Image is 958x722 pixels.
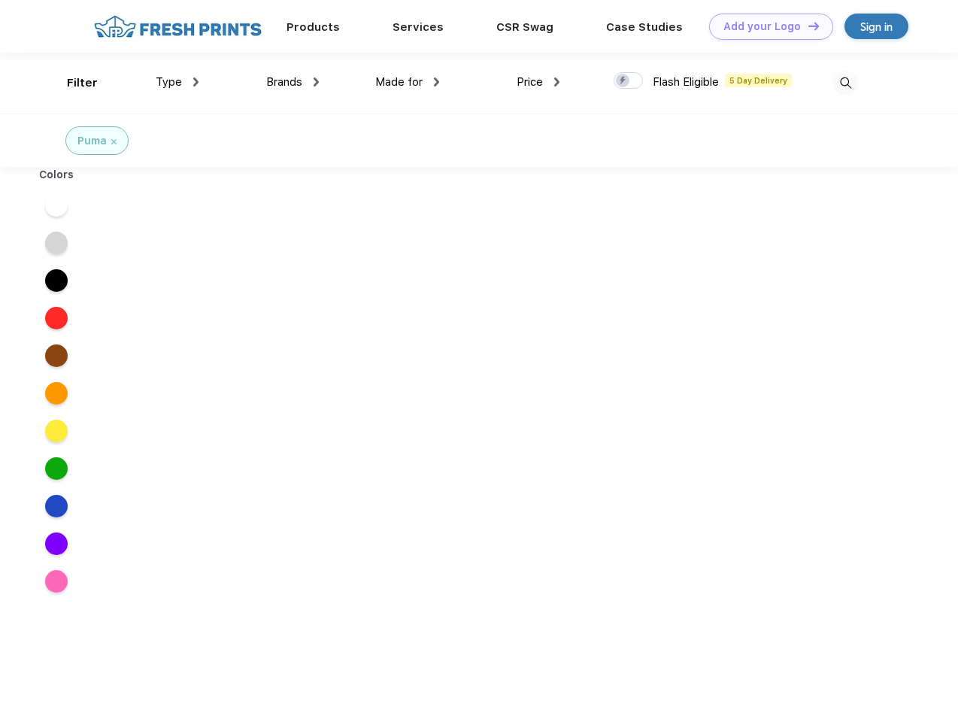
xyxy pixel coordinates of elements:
[375,75,423,89] span: Made for
[434,77,439,86] img: dropdown.png
[111,139,117,144] img: filter_cancel.svg
[723,20,801,33] div: Add your Logo
[193,77,199,86] img: dropdown.png
[314,77,319,86] img: dropdown.png
[266,75,302,89] span: Brands
[517,75,543,89] span: Price
[653,75,719,89] span: Flash Eligible
[89,14,266,40] img: fo%20logo%202.webp
[286,20,340,34] a: Products
[77,133,107,149] div: Puma
[393,20,444,34] a: Services
[156,75,182,89] span: Type
[554,77,559,86] img: dropdown.png
[67,74,98,92] div: Filter
[496,20,553,34] a: CSR Swag
[808,22,819,30] img: DT
[833,71,858,96] img: desktop_search.svg
[725,74,792,87] span: 5 Day Delivery
[844,14,908,39] a: Sign in
[860,18,893,35] div: Sign in
[28,167,86,183] div: Colors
